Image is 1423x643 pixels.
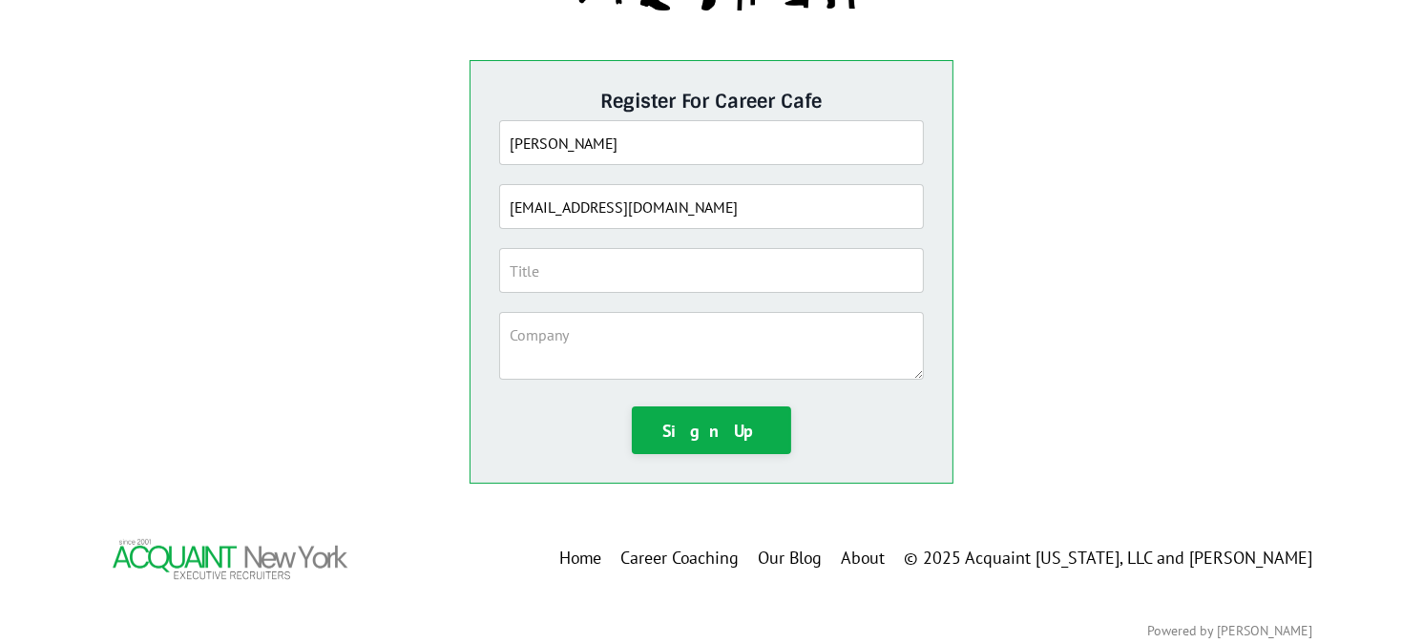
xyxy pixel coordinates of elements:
input: Title [499,248,925,293]
input: Email [499,184,925,229]
a: Career Coaching [621,545,740,572]
a: Home [560,545,602,572]
a: Our Blog [759,545,823,572]
a: About [842,545,886,572]
button: Sign Up [632,406,792,454]
img: Footer Logo [111,536,349,581]
h5: Register For Career Cafe [499,90,925,113]
span: © 2025 Acquaint [US_STATE], LLC and [PERSON_NAME] [905,547,1313,569]
input: Full Name [499,120,925,165]
a: Powered by [PERSON_NAME] [1148,622,1313,639]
